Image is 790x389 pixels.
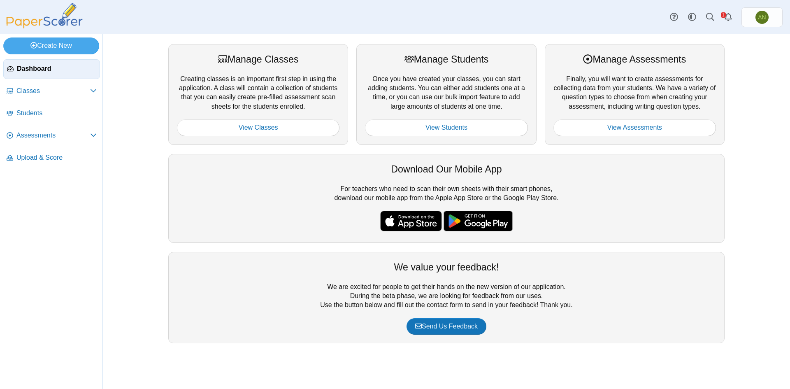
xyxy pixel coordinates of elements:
[380,211,442,231] img: apple-store-badge.svg
[16,86,90,96] span: Classes
[3,23,86,30] a: PaperScorer
[741,7,783,27] a: Abby Nance
[16,131,90,140] span: Assessments
[16,109,97,118] span: Students
[3,82,100,101] a: Classes
[3,3,86,28] img: PaperScorer
[177,53,339,66] div: Manage Classes
[177,119,339,136] a: View Classes
[365,119,527,136] a: View Students
[168,44,348,144] div: Creating classes is an important first step in using the application. A class will contain a coll...
[17,64,96,73] span: Dashboard
[16,153,97,162] span: Upload & Score
[758,14,766,20] span: Abby Nance
[755,11,769,24] span: Abby Nance
[415,323,478,330] span: Send Us Feedback
[3,126,100,146] a: Assessments
[3,59,100,79] a: Dashboard
[168,252,725,343] div: We are excited for people to get their hands on the new version of our application. During the be...
[356,44,536,144] div: Once you have created your classes, you can start adding students. You can either add students on...
[3,148,100,168] a: Upload & Score
[553,119,716,136] a: View Assessments
[3,104,100,123] a: Students
[177,261,716,274] div: We value your feedback!
[719,8,737,26] a: Alerts
[553,53,716,66] div: Manage Assessments
[3,37,99,54] a: Create New
[168,154,725,243] div: For teachers who need to scan their own sheets with their smart phones, download our mobile app f...
[407,318,486,335] a: Send Us Feedback
[545,44,725,144] div: Finally, you will want to create assessments for collecting data from your students. We have a va...
[444,211,513,231] img: google-play-badge.png
[177,163,716,176] div: Download Our Mobile App
[365,53,527,66] div: Manage Students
